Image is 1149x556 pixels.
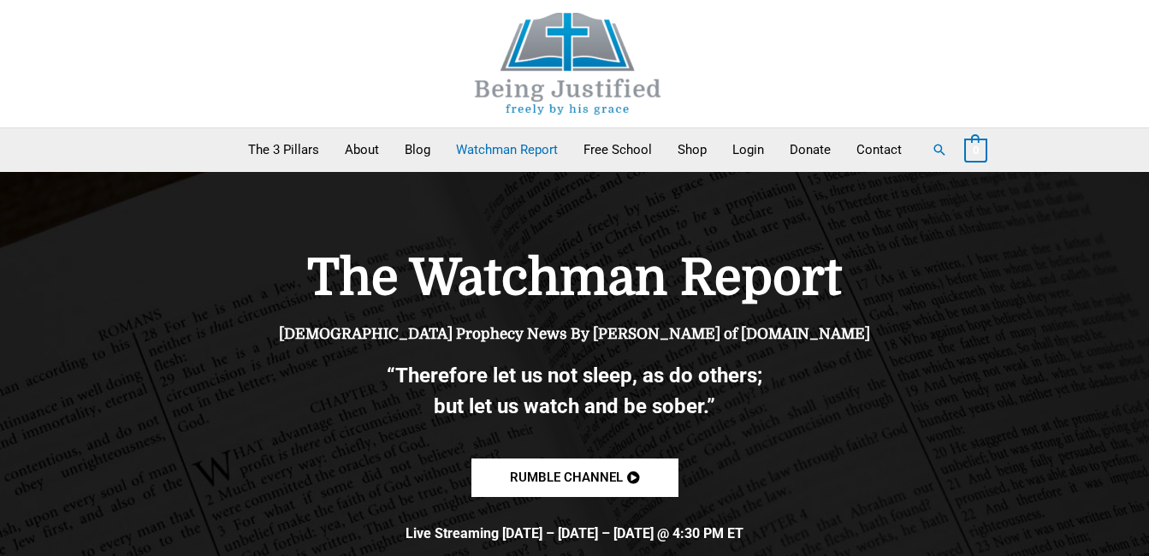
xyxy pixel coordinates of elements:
[332,128,392,171] a: About
[434,394,715,418] b: but let us watch and be sober.”
[235,128,915,171] nav: Primary Site Navigation
[216,249,934,309] h1: The Watchman Report
[471,458,678,497] a: Rumble channel
[964,142,987,157] a: View Shopping Cart, empty
[216,326,934,343] h4: [DEMOGRAPHIC_DATA] Prophecy News By [PERSON_NAME] of [DOMAIN_NAME]
[406,525,743,541] b: Live Streaming [DATE] – [DATE] – [DATE] @ 4:30 PM ET
[235,128,332,171] a: The 3 Pillars
[844,128,915,171] a: Contact
[440,13,696,115] img: Being Justified
[392,128,443,171] a: Blog
[932,142,947,157] a: Search button
[665,128,720,171] a: Shop
[443,128,571,171] a: Watchman Report
[387,364,762,387] b: “Therefore let us not sleep, as do others;
[973,144,979,157] span: 0
[777,128,844,171] a: Donate
[510,471,623,484] span: Rumble channel
[571,128,665,171] a: Free School
[720,128,777,171] a: Login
